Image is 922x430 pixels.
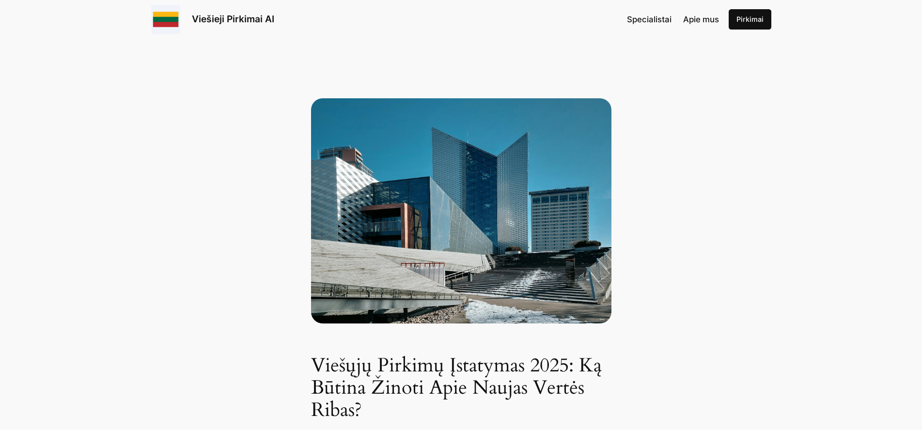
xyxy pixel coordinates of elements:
[627,13,719,26] nav: Navigation
[311,98,611,323] : view of a modern glass architecture in the sun
[311,354,611,421] h1: Viešųjų Pirkimų Įstatymas 2025: Ką Būtina Žinoti Apie Naujas Vertės Ribas?
[627,15,672,24] span: Specialistai
[683,13,719,26] a: Apie mus
[151,5,180,34] img: Viešieji pirkimai logo
[627,13,672,26] a: Specialistai
[729,9,771,30] a: Pirkimai
[192,13,274,25] a: Viešieji Pirkimai AI
[683,15,719,24] span: Apie mus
